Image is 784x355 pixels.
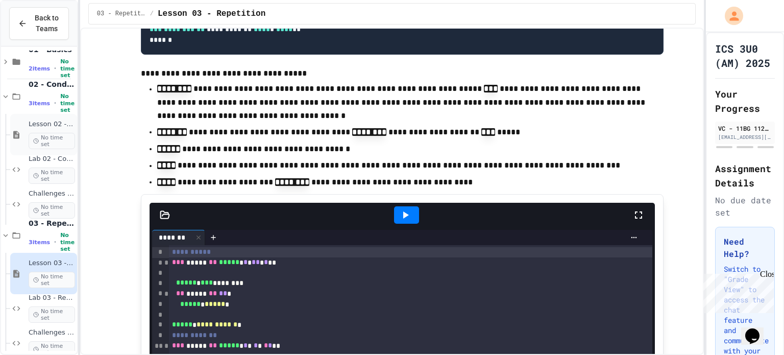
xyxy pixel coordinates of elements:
span: 03 - Repetition (while and for) [97,10,146,18]
span: • [54,238,56,246]
span: 2 items [29,65,50,72]
span: Lab 02 - Conditionals [29,155,75,163]
span: • [54,64,56,73]
span: No time set [29,168,75,184]
span: 3 items [29,239,50,246]
div: My Account [714,4,746,28]
span: Challenges 03 - Repetition [29,328,75,337]
iframe: chat widget [741,314,774,345]
span: 02 - Conditional Statements (if) [29,80,75,89]
span: Challenges 02 - Conditionals [29,190,75,198]
span: Lesson 03 - Repetition [29,259,75,268]
h1: ICS 3U0 (AM) 2025 [715,41,775,70]
span: No time set [29,133,75,149]
span: No time set [29,202,75,219]
span: Lesson 03 - Repetition [158,8,265,20]
h2: Your Progress [715,87,775,115]
span: No time set [29,272,75,288]
span: 03 - Repetition (while and for) [29,219,75,228]
div: No due date set [715,194,775,219]
span: Lesson 02 - Conditional Statements (if) [29,120,75,129]
span: No time set [60,232,75,252]
div: Chat with us now!Close [4,4,70,65]
span: No time set [29,306,75,323]
span: Lab 03 - Repetition [29,294,75,302]
span: No time set [60,93,75,113]
h2: Assignment Details [715,161,775,190]
div: [EMAIL_ADDRESS][DOMAIN_NAME] [718,133,772,141]
div: VC - 11BG 1122991 [PERSON_NAME] SS [718,124,772,133]
span: 3 items [29,100,50,107]
button: Back to Teams [9,7,69,40]
span: • [54,99,56,107]
h3: Need Help? [724,235,766,260]
span: No time set [60,58,75,79]
span: / [150,10,154,18]
span: Back to Teams [33,13,60,34]
iframe: chat widget [699,270,774,313]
